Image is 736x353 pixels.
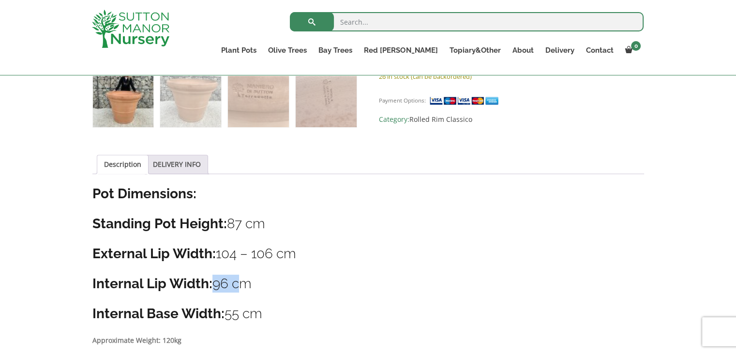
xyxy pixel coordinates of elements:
[92,306,225,322] strong: Internal Base Width:
[92,245,644,263] h3: 104 – 106 cm
[631,41,641,51] span: 0
[379,71,644,82] p: 26 in stock (can be backordered)
[92,336,181,345] strong: Approximate Weight: 120kg
[506,44,539,57] a: About
[215,44,262,57] a: Plant Pots
[92,186,196,202] strong: Pot Dimensions:
[92,275,644,293] h3: 96 cm
[580,44,619,57] a: Contact
[379,97,426,104] small: Payment Options:
[313,44,358,57] a: Bay Trees
[160,67,221,127] img: Terracotta Tuscan Pot Rolled Rim Extra Large 100 (Handmade) - Image 2
[409,115,472,124] a: Rolled Rim Classico
[92,216,227,232] strong: Standing Pot Height:
[296,67,356,127] img: Terracotta Tuscan Pot Rolled Rim Extra Large 100 (Handmade) - Image 4
[104,155,141,174] a: Description
[379,114,644,125] span: Category:
[358,44,443,57] a: Red [PERSON_NAME]
[92,246,216,262] strong: External Lip Width:
[443,44,506,57] a: Topiary&Other
[92,215,644,233] h3: 87 cm
[619,44,644,57] a: 0
[262,44,313,57] a: Olive Trees
[290,12,644,31] input: Search...
[228,67,288,127] img: Terracotta Tuscan Pot Rolled Rim Extra Large 100 (Handmade) - Image 3
[92,305,644,323] h3: 55 cm
[539,44,580,57] a: Delivery
[429,96,502,106] img: payment supported
[93,67,153,127] img: Terracotta Tuscan Pot Rolled Rim Extra Large 100 (Handmade)
[92,276,212,292] strong: Internal Lip Width:
[92,10,169,48] img: logo
[153,155,201,174] a: DELIVERY INFO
